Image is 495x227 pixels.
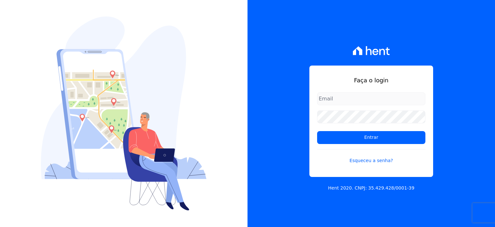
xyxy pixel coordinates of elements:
[317,76,425,85] h1: Faça o login
[41,16,207,211] img: Login
[317,131,425,144] input: Entrar
[317,92,425,105] input: Email
[328,185,414,191] p: Hent 2020. CNPJ: 35.429.428/0001-39
[317,149,425,164] a: Esqueceu a senha?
